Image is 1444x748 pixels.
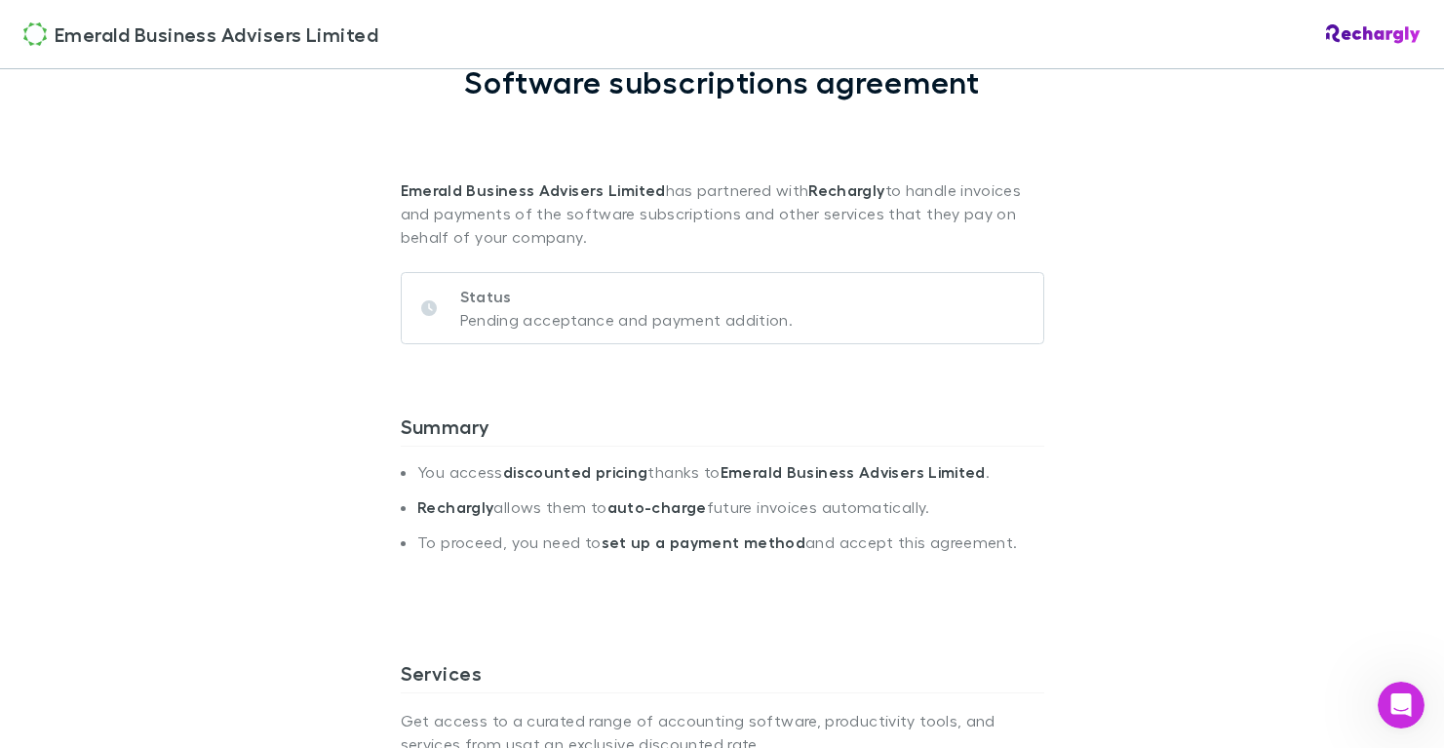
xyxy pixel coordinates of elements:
[401,100,1044,249] p: has partnered with to handle invoices and payments of the software subscriptions and other servic...
[460,285,794,308] p: Status
[607,497,707,517] strong: auto-charge
[417,497,493,517] strong: Rechargly
[401,180,666,200] strong: Emerald Business Advisers Limited
[721,462,986,482] strong: Emerald Business Advisers Limited
[464,63,980,100] h1: Software subscriptions agreement
[1378,682,1424,728] iframe: Intercom live chat
[503,462,648,482] strong: discounted pricing
[401,661,1044,692] h3: Services
[1326,24,1421,44] img: Rechargly Logo
[417,462,1043,497] li: You access thanks to .
[808,180,884,200] strong: Rechargly
[460,308,794,332] p: Pending acceptance and payment addition.
[417,497,1043,532] li: allows them to future invoices automatically.
[417,532,1043,568] li: To proceed, you need to and accept this agreement.
[602,532,805,552] strong: set up a payment method
[23,22,47,46] img: Emerald Business Advisers Limited's Logo
[401,414,1044,446] h3: Summary
[55,20,378,49] span: Emerald Business Advisers Limited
